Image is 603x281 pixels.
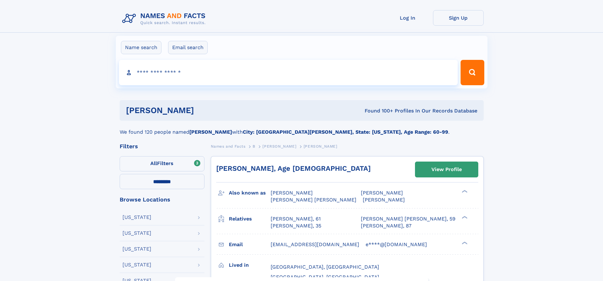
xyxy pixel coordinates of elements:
[119,60,458,85] input: search input
[120,121,484,136] div: We found 120 people named with .
[120,197,204,202] div: Browse Locations
[168,41,208,54] label: Email search
[460,215,468,219] div: ❯
[229,214,271,224] h3: Relatives
[120,156,204,171] label: Filters
[262,144,296,149] span: [PERSON_NAME]
[121,41,161,54] label: Name search
[271,197,356,203] span: [PERSON_NAME] [PERSON_NAME]
[361,222,411,229] a: [PERSON_NAME], 87
[229,188,271,198] h3: Also known as
[122,215,151,220] div: [US_STATE]
[460,189,468,194] div: ❯
[253,144,255,149] span: B
[211,142,246,150] a: Names and Facts
[382,10,433,26] a: Log In
[415,162,478,177] a: View Profile
[361,215,455,222] a: [PERSON_NAME] [PERSON_NAME], 59
[229,239,271,250] h3: Email
[150,160,157,166] span: All
[126,106,280,114] h1: [PERSON_NAME]
[122,231,151,236] div: [US_STATE]
[363,197,405,203] span: [PERSON_NAME]
[271,264,379,270] span: [GEOGRAPHIC_DATA], [GEOGRAPHIC_DATA]
[461,60,484,85] button: Search Button
[271,241,359,247] span: [EMAIL_ADDRESS][DOMAIN_NAME]
[279,107,477,114] div: Found 100+ Profiles In Our Records Database
[271,190,313,196] span: [PERSON_NAME]
[262,142,296,150] a: [PERSON_NAME]
[433,10,484,26] a: Sign Up
[304,144,337,149] span: [PERSON_NAME]
[271,222,321,229] a: [PERSON_NAME], 35
[120,10,211,27] img: Logo Names and Facts
[271,274,379,280] span: [GEOGRAPHIC_DATA], [GEOGRAPHIC_DATA]
[253,142,255,150] a: B
[271,215,321,222] a: [PERSON_NAME], 61
[189,129,232,135] b: [PERSON_NAME]
[229,260,271,271] h3: Lived in
[431,162,462,177] div: View Profile
[216,164,371,172] a: [PERSON_NAME], Age [DEMOGRAPHIC_DATA]
[460,241,468,245] div: ❯
[243,129,448,135] b: City: [GEOGRAPHIC_DATA][PERSON_NAME], State: [US_STATE], Age Range: 60-99
[122,262,151,267] div: [US_STATE]
[122,246,151,252] div: [US_STATE]
[120,144,204,149] div: Filters
[361,190,403,196] span: [PERSON_NAME]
